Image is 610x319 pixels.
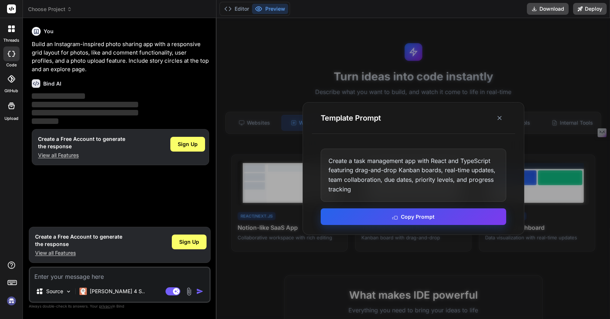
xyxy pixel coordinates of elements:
p: Source [46,288,63,295]
p: [PERSON_NAME] 4 S.. [90,288,145,295]
p: View all Features [35,249,122,257]
h1: Create a Free Account to generate the response [35,233,122,248]
h6: You [44,28,54,35]
div: Create a task management app with React and TypeScript featuring drag-and-drop Kanban boards, rea... [321,149,506,202]
p: View all Features [38,152,125,159]
span: privacy [99,304,112,308]
span: ‌ [32,93,85,99]
label: threads [3,37,19,44]
button: Deploy [573,3,607,15]
button: Preview [252,4,288,14]
span: Sign Up [179,238,199,246]
label: code [6,62,17,68]
span: ‌ [32,110,138,115]
img: signin [5,295,18,307]
label: Upload [4,115,18,122]
img: attachment [185,287,193,296]
span: Sign Up [178,141,198,148]
button: Editor [221,4,252,14]
h6: Bind AI [43,80,61,87]
p: Always double-check its answers. Your in Bind [29,303,211,310]
button: Download [527,3,569,15]
p: Build an Instagram-inspired photo sharing app with a responsive grid layout for photos, like and ... [32,40,209,73]
span: ‌ [32,102,138,107]
img: icon [196,288,204,295]
img: Pick Models [65,288,72,295]
label: GitHub [4,88,18,94]
img: Claude 4 Sonnet [79,288,87,295]
h1: Create a Free Account to generate the response [38,135,125,150]
h3: Template Prompt [321,113,381,123]
button: Copy Prompt [321,208,506,225]
span: ‌ [32,118,58,124]
span: Choose Project [28,6,72,13]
